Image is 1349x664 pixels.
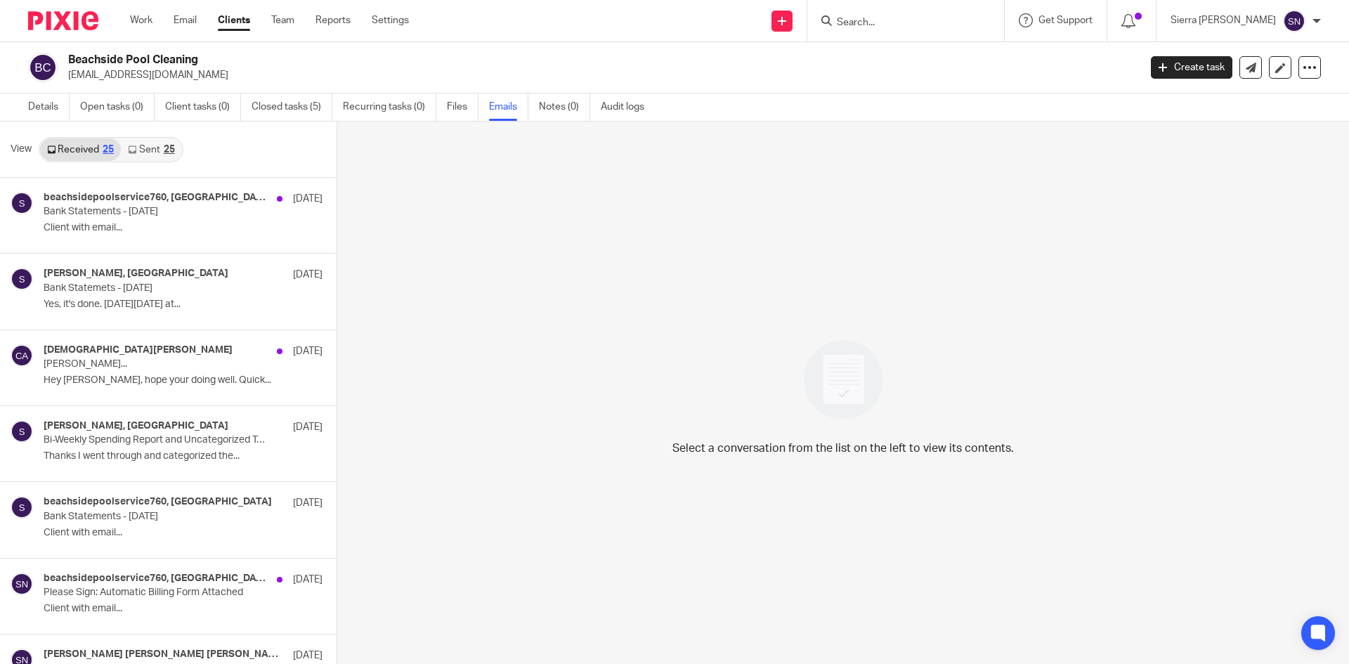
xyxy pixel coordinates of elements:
img: svg%3E [11,496,33,519]
h4: beachsidepoolservice760, [GEOGRAPHIC_DATA][PERSON_NAME] [44,573,270,585]
a: Client tasks (0) [165,93,241,121]
a: Details [28,93,70,121]
p: Bi-Weekly Spending Report and Uncategorized Transactions ([DATE]-[DATE]) [44,434,267,446]
p: Sierra [PERSON_NAME] [1171,13,1276,27]
input: Search [835,17,962,30]
p: Please Sign: Automatic Billing Form Attached [44,587,267,599]
p: Bank Statements - [DATE] [44,511,267,523]
p: [EMAIL_ADDRESS][DOMAIN_NAME] [68,68,1130,82]
a: Work [130,13,152,27]
a: Email [174,13,197,27]
img: image [795,331,892,429]
img: svg%3E [11,344,33,367]
a: Closed tasks (5) [252,93,332,121]
div: 25 [103,145,114,155]
h4: beachsidepoolservice760, [GEOGRAPHIC_DATA] [44,192,270,204]
p: Bank Statemets - [DATE] [44,282,267,294]
img: svg%3E [11,573,33,595]
h4: [PERSON_NAME] [PERSON_NAME] [PERSON_NAME], [PERSON_NAME], [PERSON_NAME] [44,649,286,660]
a: Reports [315,13,351,27]
p: Select a conversation from the list on the left to view its contents. [672,440,1014,457]
img: svg%3E [28,53,58,82]
p: [DATE] [293,496,322,510]
h2: Beachside Pool Cleaning [68,53,918,67]
a: Notes (0) [539,93,590,121]
p: Hey [PERSON_NAME], hope your doing well. Quick... [44,375,322,386]
p: [DATE] [293,344,322,358]
p: [DATE] [293,420,322,434]
img: Pixie [28,11,98,30]
div: 25 [164,145,175,155]
h4: [DEMOGRAPHIC_DATA][PERSON_NAME] [44,344,233,356]
img: svg%3E [11,420,33,443]
h4: [PERSON_NAME], [GEOGRAPHIC_DATA] [44,420,228,432]
span: Get Support [1038,15,1093,25]
a: Clients [218,13,250,27]
p: [DATE] [293,573,322,587]
span: View [11,142,32,157]
p: Bank Statements - [DATE] [44,206,267,218]
a: Recurring tasks (0) [343,93,436,121]
a: Audit logs [601,93,655,121]
a: Open tasks (0) [80,93,155,121]
p: Client with email... [44,603,322,615]
h4: [PERSON_NAME], [GEOGRAPHIC_DATA] [44,268,228,280]
p: [DATE] [293,268,322,282]
a: Settings [372,13,409,27]
a: Emails [489,93,528,121]
p: Thanks I went through and categorized the... [44,450,322,462]
a: Sent25 [121,138,181,161]
img: svg%3E [1283,10,1305,32]
img: svg%3E [11,268,33,290]
p: [PERSON_NAME]... [44,358,267,370]
a: Files [447,93,478,121]
p: Client with email... [44,222,322,234]
p: Client with email... [44,527,322,539]
p: [DATE] [293,192,322,206]
p: [DATE] [293,649,322,663]
p: Yes, it's done. [DATE][DATE] at... [44,299,322,311]
h4: beachsidepoolservice760, [GEOGRAPHIC_DATA] [44,496,272,508]
img: svg%3E [11,192,33,214]
a: Received25 [40,138,121,161]
a: Team [271,13,294,27]
a: Create task [1151,56,1232,79]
